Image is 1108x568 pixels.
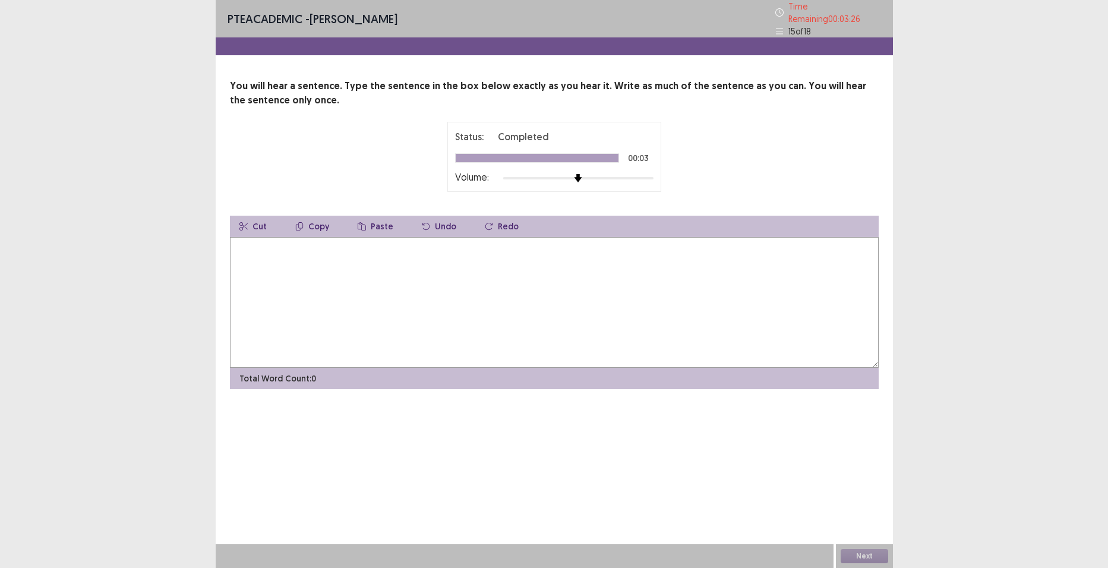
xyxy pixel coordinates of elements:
[788,25,811,37] p: 15 of 18
[286,216,339,237] button: Copy
[498,130,549,144] p: Completed
[455,130,484,144] p: Status:
[230,79,879,108] p: You will hear a sentence. Type the sentence in the box below exactly as you hear it. Write as muc...
[475,216,528,237] button: Redo
[228,11,302,26] span: PTE academic
[228,10,397,28] p: - [PERSON_NAME]
[574,174,582,182] img: arrow-thumb
[412,216,466,237] button: Undo
[239,373,316,385] p: Total Word Count: 0
[348,216,403,237] button: Paste
[628,154,649,162] p: 00:03
[230,216,276,237] button: Cut
[455,170,489,184] p: Volume:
